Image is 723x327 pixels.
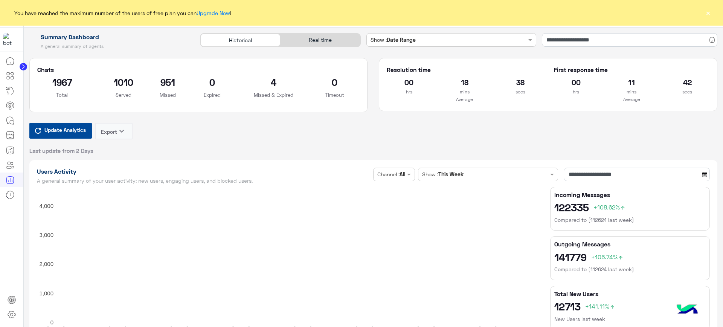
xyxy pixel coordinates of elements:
[609,76,654,88] h2: 11
[554,266,706,273] h6: Compared to (112624 last week)
[554,315,706,323] h6: New Users last week
[249,91,299,99] p: Missed & Expired
[39,261,53,267] text: 2,000
[37,76,87,88] h2: 1967
[39,232,53,238] text: 3,000
[200,34,280,47] div: Historical
[98,76,148,88] h2: 1010
[117,127,126,136] i: keyboard_arrow_down
[281,34,360,47] div: Real time
[554,251,706,263] h2: 141779
[37,66,360,73] h5: Chats
[39,202,53,209] text: 4,000
[704,9,712,17] button: ×
[554,290,706,298] h5: Total New Users
[29,147,93,154] span: Last update from 2 Days
[3,33,17,46] img: 1403182699927242
[95,123,133,139] button: Exportkeyboard_arrow_down
[387,96,542,103] p: Average
[593,203,626,211] span: +108.62%
[29,33,192,41] h1: Summary Dashboard
[160,91,176,99] p: Missed
[674,297,700,323] img: hulul-logo.png
[37,91,87,99] p: Total
[442,88,487,96] p: mins
[442,76,487,88] h2: 18
[50,319,53,325] text: 0
[29,43,192,49] h5: A general summary of agents
[37,178,371,184] h5: A general summary of your user activity: new users, engaging users, and blocked users.
[554,201,706,213] h2: 122335
[187,91,237,99] p: Expired
[554,96,709,103] p: Average
[14,9,231,17] span: You have reached the maximum number of the users of free plan you can !
[160,76,176,88] h2: 951
[585,303,615,310] span: +141.11%
[249,76,299,88] h2: 4
[310,76,360,88] h2: 0
[29,123,92,139] button: Update Analytics
[98,91,148,99] p: Served
[591,253,624,260] span: +105.74%
[609,88,654,96] p: mins
[187,76,237,88] h2: 0
[37,168,371,175] h1: Users Activity
[554,66,709,73] h5: First response time
[43,125,88,135] span: Update Analytics
[554,76,598,88] h2: 00
[387,66,542,73] h5: Resolution time
[665,88,709,96] p: secs
[498,88,543,96] p: secs
[554,216,706,224] h6: Compared to (112624 last week)
[387,88,431,96] p: hrs
[197,10,230,16] a: Upgrade Now
[39,290,53,296] text: 1,000
[554,240,706,248] h5: Outgoing Messages
[665,76,709,88] h2: 42
[554,300,706,312] h2: 12713
[498,76,543,88] h2: 38
[387,76,431,88] h2: 00
[310,91,360,99] p: Timeout
[554,191,706,199] h5: Incoming Messages
[554,88,598,96] p: hrs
